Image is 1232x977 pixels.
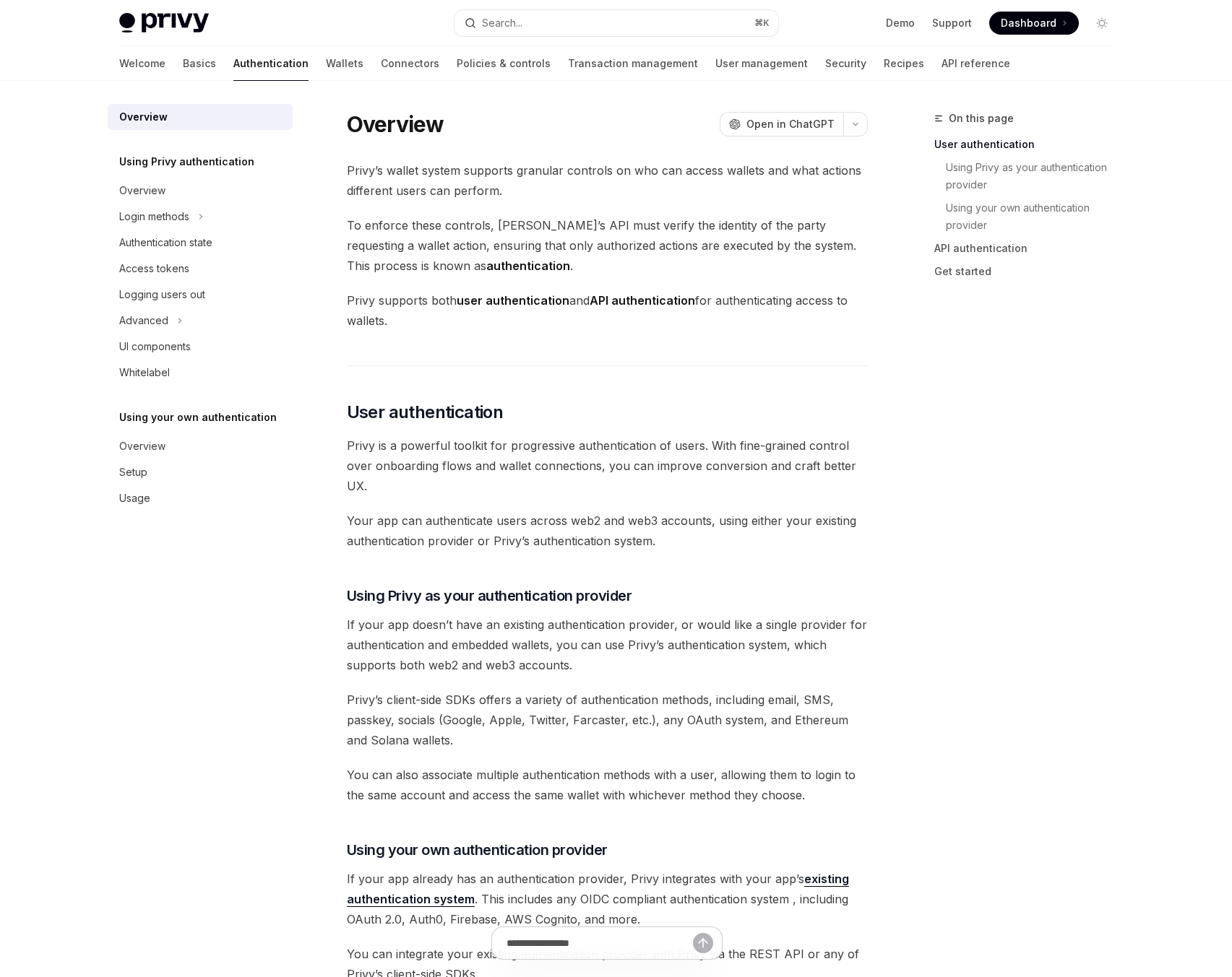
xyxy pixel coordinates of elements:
span: Privy supports both and for authenticating access to wallets. [347,290,868,331]
span: Privy is a powerful toolkit for progressive authentication of users. With fine-grained control ov... [347,435,868,496]
a: API reference [942,46,1010,81]
a: Authentication state [108,230,293,256]
span: User authentication [347,401,504,424]
span: ⌘ K [754,17,770,29]
span: On this page [949,110,1014,127]
a: Demo [886,16,915,30]
a: Setup [108,459,293,485]
span: Using Privy as your authentication provider [347,586,632,606]
a: Recipes [884,46,924,81]
input: Ask a question... [507,927,693,959]
a: Using Privy as your authentication provider [934,156,1125,196]
span: Your app can authenticate users across web2 and web3 accounts, using either your existing authent... [347,511,868,551]
button: Toggle dark mode [1090,12,1113,35]
a: Overview [108,178,293,204]
a: API authentication [934,237,1125,260]
a: Connectors [381,46,439,81]
a: Basics [183,46,216,81]
div: Overview [119,182,165,199]
a: Welcome [119,46,165,81]
div: Authentication state [119,234,212,251]
div: Login methods [119,208,189,225]
button: Open in ChatGPT [720,112,843,136]
a: Logging users out [108,282,293,308]
a: Wallets [326,46,363,81]
a: Support [932,16,972,30]
span: Privy’s wallet system supports granular controls on who can access wallets and what actions diffe... [347,160,868,201]
span: If your app doesn’t have an existing authentication provider, or would like a single provider for... [347,615,868,675]
span: Privy’s client-side SDKs offers a variety of authentication methods, including email, SMS, passke... [347,690,868,750]
div: Logging users out [119,286,205,303]
div: Overview [119,438,165,455]
a: Using your own authentication provider [934,196,1125,237]
button: Toggle Login methods section [108,204,293,230]
strong: API authentication [590,293,695,308]
div: Setup [119,464,147,481]
strong: authentication [486,259,570,273]
a: Dashboard [989,12,1079,35]
span: If your app already has an authentication provider, Privy integrates with your app’s . This inclu... [347,869,868,929]
div: Usage [119,490,150,507]
div: Search... [482,14,522,32]
a: Access tokens [108,256,293,282]
a: Usage [108,485,293,511]
h1: Overview [347,111,444,137]
a: Overview [108,433,293,459]
span: To enforce these controls, [PERSON_NAME]’s API must verify the identity of the party requesting a... [347,215,868,276]
a: Transaction management [568,46,698,81]
h5: Using Privy authentication [119,153,254,170]
span: Open in ChatGPT [746,117,835,131]
a: Get started [934,260,1125,283]
a: User authentication [934,133,1125,156]
a: Whitelabel [108,360,293,386]
a: Policies & controls [457,46,551,81]
div: UI components [119,338,191,355]
strong: user authentication [457,293,569,308]
span: Dashboard [1001,16,1056,30]
a: Overview [108,104,293,130]
a: Authentication [233,46,309,81]
span: You can also associate multiple authentication methods with a user, allowing them to login to the... [347,765,868,805]
div: Access tokens [119,260,189,277]
div: Whitelabel [119,364,170,381]
div: Overview [119,108,168,126]
img: light logo [119,13,209,33]
h5: Using your own authentication [119,409,277,426]
a: Security [825,46,866,81]
div: Advanced [119,312,168,329]
button: Send message [693,933,713,953]
button: Toggle Advanced section [108,308,293,334]
span: Using your own authentication provider [347,840,608,860]
a: User management [715,46,808,81]
button: Open search [455,10,778,36]
a: UI components [108,334,293,360]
